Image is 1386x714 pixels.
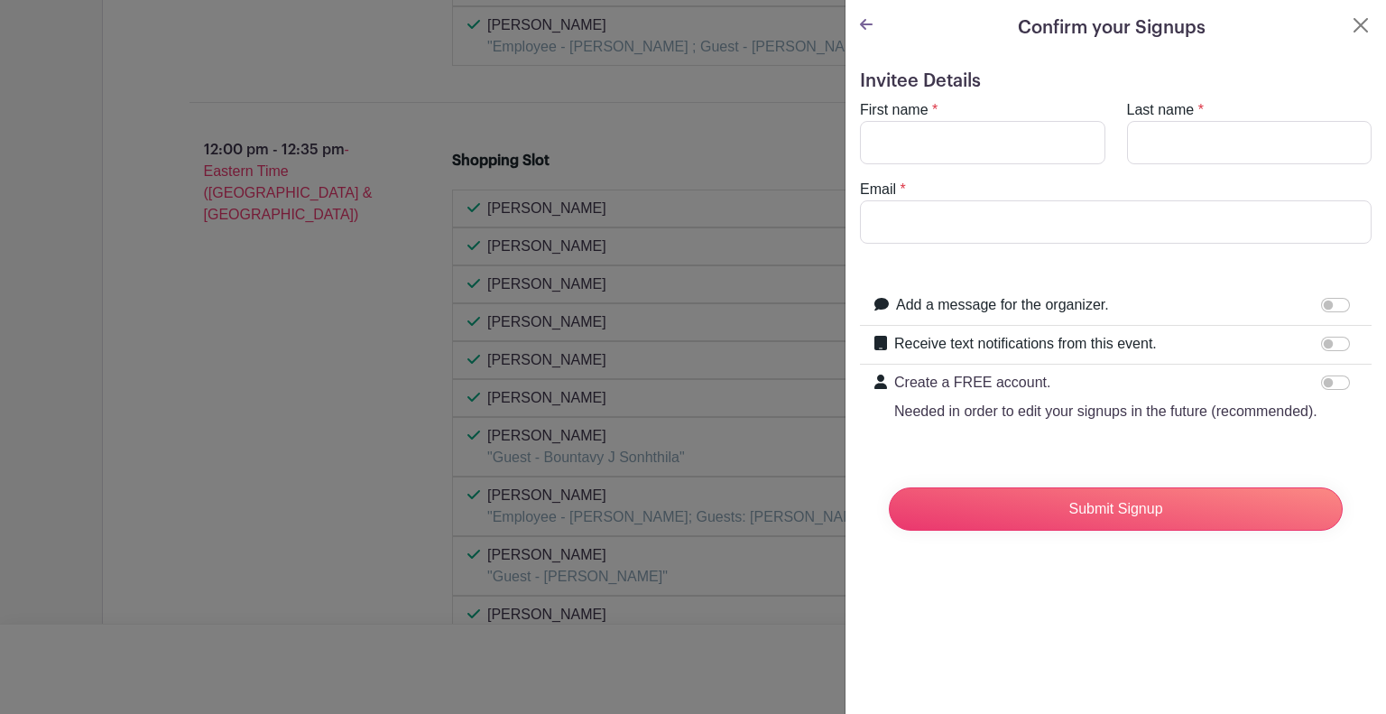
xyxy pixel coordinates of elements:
[860,99,929,121] label: First name
[894,401,1317,422] p: Needed in order to edit your signups in the future (recommended).
[894,372,1317,394] p: Create a FREE account.
[1127,99,1195,121] label: Last name
[889,487,1343,531] input: Submit Signup
[1350,14,1372,36] button: Close
[860,179,896,200] label: Email
[896,294,1109,316] label: Add a message for the organizer.
[894,333,1157,355] label: Receive text notifications from this event.
[860,70,1372,92] h5: Invitee Details
[1018,14,1206,42] h5: Confirm your Signups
